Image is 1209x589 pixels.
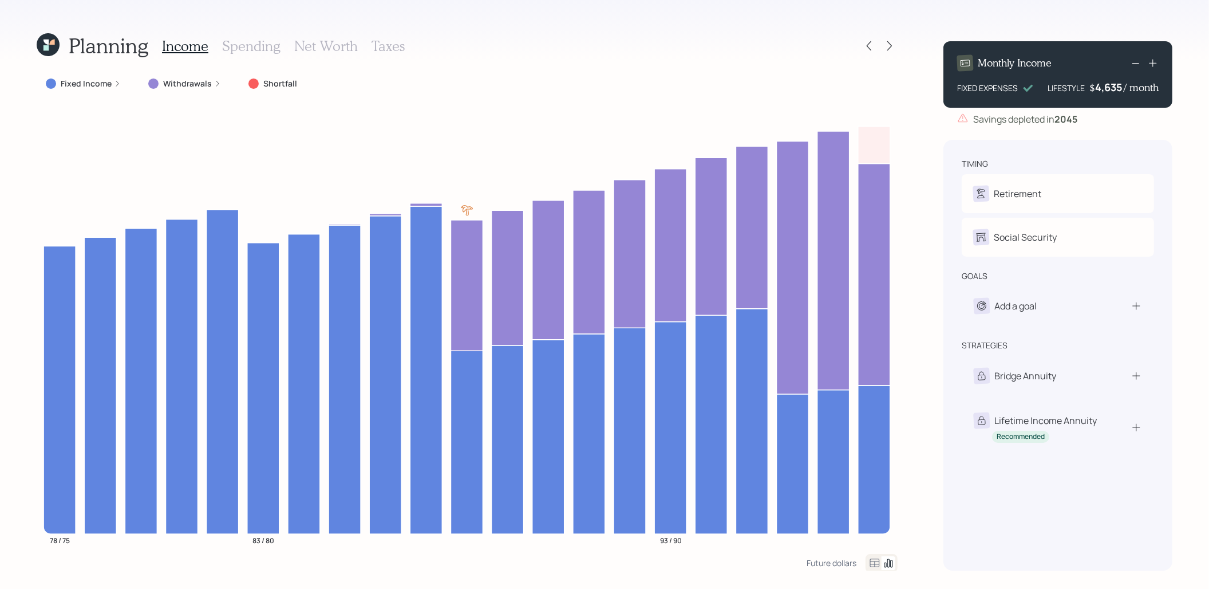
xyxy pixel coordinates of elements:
[962,340,1007,351] div: strategies
[162,38,208,54] h3: Income
[994,299,1037,313] div: Add a goal
[50,536,70,545] tspan: 78 / 75
[994,187,1041,201] div: Retirement
[994,414,1097,427] div: Lifetime Income Annuity
[372,38,405,54] h3: Taxes
[69,33,148,58] h1: Planning
[997,432,1045,442] div: Recommended
[957,82,1018,94] div: FIXED EXPENSES
[1124,81,1159,94] h4: / month
[660,536,682,545] tspan: 93 / 90
[994,369,1056,383] div: Bridge Annuity
[263,78,297,89] label: Shortfall
[61,78,112,89] label: Fixed Income
[1054,113,1077,125] b: 2045
[994,230,1057,244] div: Social Security
[807,557,856,568] div: Future dollars
[978,57,1052,69] h4: Monthly Income
[222,38,280,54] h3: Spending
[1048,82,1085,94] div: LIFESTYLE
[163,78,212,89] label: Withdrawals
[973,112,1077,126] div: Savings depleted in
[294,38,358,54] h3: Net Worth
[962,270,987,282] div: goals
[962,158,988,170] div: timing
[1089,81,1095,94] h4: $
[1095,80,1124,94] div: 4,635
[252,536,274,545] tspan: 83 / 80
